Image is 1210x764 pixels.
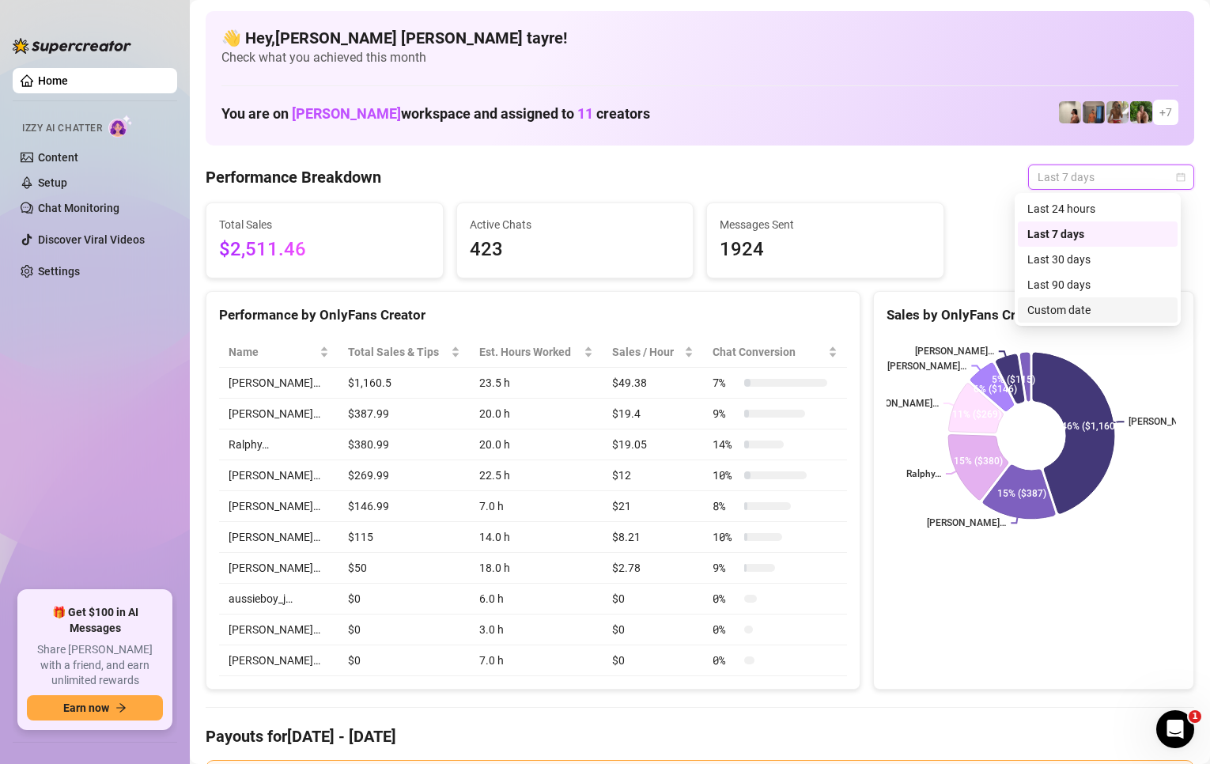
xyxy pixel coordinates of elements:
[470,460,603,491] td: 22.5 h
[470,429,603,460] td: 20.0 h
[1027,225,1168,243] div: Last 7 days
[206,725,1194,747] h4: Payouts for [DATE] - [DATE]
[1189,710,1201,723] span: 1
[1018,221,1178,247] div: Last 7 days
[713,497,738,515] span: 8 %
[713,559,738,577] span: 9 %
[338,368,471,399] td: $1,160.5
[720,216,931,233] span: Messages Sent
[219,399,338,429] td: [PERSON_NAME]…
[713,652,738,669] span: 0 %
[927,518,1006,529] text: [PERSON_NAME]…
[38,74,68,87] a: Home
[470,615,603,645] td: 3.0 h
[603,615,703,645] td: $0
[603,460,703,491] td: $12
[108,115,133,138] img: AI Chatter
[906,468,941,479] text: Ralphy…
[219,337,338,368] th: Name
[115,702,127,713] span: arrow-right
[887,304,1181,326] div: Sales by OnlyFans Creator
[1018,272,1178,297] div: Last 90 days
[1018,297,1178,323] div: Custom date
[603,522,703,553] td: $8.21
[219,584,338,615] td: aussieboy_j…
[1106,101,1129,123] img: Nathaniel
[603,337,703,368] th: Sales / Hour
[1027,276,1168,293] div: Last 90 days
[713,467,738,484] span: 10 %
[219,216,430,233] span: Total Sales
[338,522,471,553] td: $115
[1038,165,1185,189] span: Last 7 days
[713,590,738,607] span: 0 %
[603,368,703,399] td: $49.38
[219,645,338,676] td: [PERSON_NAME]…
[713,374,738,391] span: 7 %
[38,151,78,164] a: Content
[603,399,703,429] td: $19.4
[38,265,80,278] a: Settings
[703,337,847,368] th: Chat Conversion
[219,491,338,522] td: [PERSON_NAME]…
[470,645,603,676] td: 7.0 h
[219,460,338,491] td: [PERSON_NAME]…
[470,491,603,522] td: 7.0 h
[221,27,1178,49] h4: 👋 Hey, [PERSON_NAME] [PERSON_NAME] tayre !
[63,702,109,714] span: Earn now
[713,621,738,638] span: 0 %
[219,429,338,460] td: Ralphy…
[470,368,603,399] td: 23.5 h
[22,121,102,136] span: Izzy AI Chatter
[470,584,603,615] td: 6.0 h
[577,105,593,122] span: 11
[887,361,966,372] text: [PERSON_NAME]…
[38,176,67,189] a: Setup
[479,343,580,361] div: Est. Hours Worked
[470,216,681,233] span: Active Chats
[1059,101,1081,123] img: Ralphy
[713,343,825,361] span: Chat Conversion
[221,105,650,123] h1: You are on workspace and assigned to creators
[338,399,471,429] td: $387.99
[292,105,401,122] span: [PERSON_NAME]
[470,399,603,429] td: 20.0 h
[206,166,381,188] h4: Performance Breakdown
[915,346,994,357] text: [PERSON_NAME]…
[470,235,681,265] span: 423
[713,436,738,453] span: 14 %
[338,645,471,676] td: $0
[713,528,738,546] span: 10 %
[13,38,131,54] img: logo-BBDzfeDw.svg
[603,429,703,460] td: $19.05
[470,553,603,584] td: 18.0 h
[338,584,471,615] td: $0
[38,202,119,214] a: Chat Monitoring
[219,553,338,584] td: [PERSON_NAME]…
[219,235,430,265] span: $2,511.46
[338,337,471,368] th: Total Sales & Tips
[348,343,448,361] span: Total Sales & Tips
[1129,417,1208,428] text: [PERSON_NAME]…
[219,304,847,326] div: Performance by OnlyFans Creator
[1159,104,1172,121] span: + 7
[603,491,703,522] td: $21
[1130,101,1152,123] img: Nathaniel
[229,343,316,361] span: Name
[720,235,931,265] span: 1924
[338,429,471,460] td: $380.99
[612,343,681,361] span: Sales / Hour
[860,398,939,409] text: [PERSON_NAME]…
[221,49,1178,66] span: Check what you achieved this month
[1018,196,1178,221] div: Last 24 hours
[1156,710,1194,748] iframe: Intercom live chat
[338,615,471,645] td: $0
[219,615,338,645] td: [PERSON_NAME]…
[27,605,163,636] span: 🎁 Get $100 in AI Messages
[470,522,603,553] td: 14.0 h
[1083,101,1105,123] img: Wayne
[38,233,145,246] a: Discover Viral Videos
[713,405,738,422] span: 9 %
[338,491,471,522] td: $146.99
[1027,301,1168,319] div: Custom date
